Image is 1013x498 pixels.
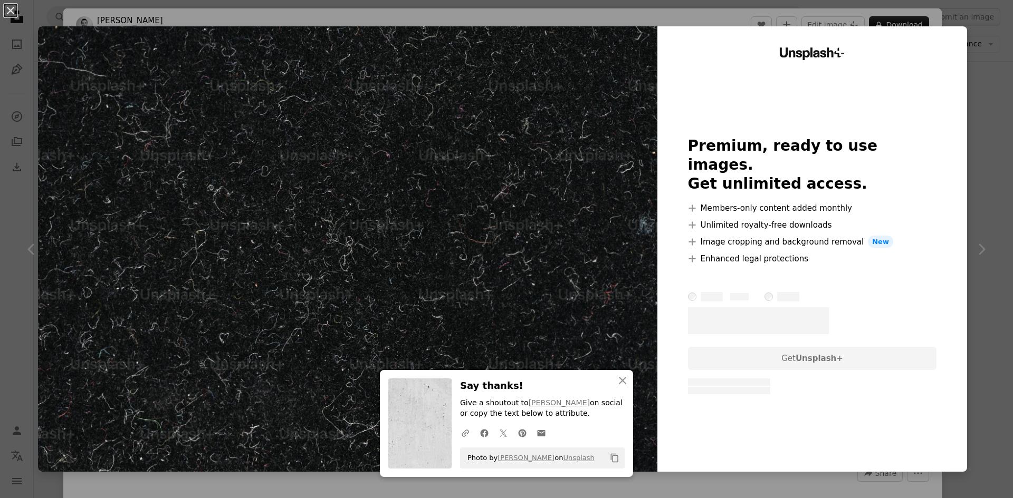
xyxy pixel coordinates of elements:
span: – – –––– – ––– –––– – –––– –– [688,378,771,386]
span: – –––– [730,293,748,300]
li: Unlimited royalty-free downloads [688,219,937,231]
input: – ––––– –––– [688,292,696,301]
a: Share on Twitter [494,422,513,443]
span: Photo by on [462,450,595,466]
button: Copy to clipboard [606,449,624,467]
a: [PERSON_NAME] [529,398,590,407]
span: – –––– [701,292,723,301]
div: Get [688,347,937,370]
input: – –––– [764,292,773,301]
li: Image cropping and background removal [688,236,937,248]
strong: Unsplash+ [796,354,843,363]
h3: Say thanks! [460,378,625,394]
li: Enhanced legal protections [688,252,937,265]
li: Members-only content added monthly [688,202,937,214]
a: Share on Facebook [475,422,494,443]
span: – –––– [777,292,800,301]
a: Unsplash [563,454,594,462]
span: – –––– ––––. [688,307,829,335]
span: – – –––– – ––– –––– – –––– –– [688,387,771,394]
span: New [868,236,893,248]
a: [PERSON_NAME] [498,454,555,462]
h2: Premium, ready to use images. Get unlimited access. [688,136,937,193]
p: Give a shoutout to on social or copy the text below to attribute. [460,398,625,419]
a: Share over email [532,422,551,443]
a: Share on Pinterest [513,422,532,443]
